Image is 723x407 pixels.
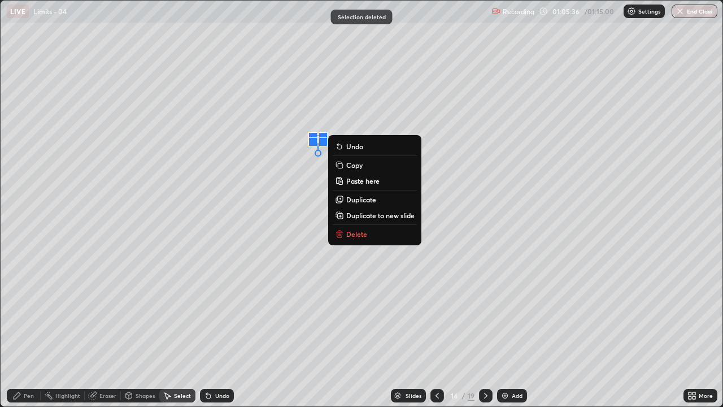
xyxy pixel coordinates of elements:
[333,140,417,153] button: Undo
[174,393,191,399] div: Select
[346,230,367,239] p: Delete
[136,393,155,399] div: Shapes
[215,393,229,399] div: Undo
[24,393,34,399] div: Pen
[448,392,460,399] div: 14
[333,209,417,222] button: Duplicate to new slide
[346,211,415,220] p: Duplicate to new slide
[55,393,80,399] div: Highlight
[500,391,509,400] img: add-slide-button
[491,7,500,16] img: recording.375f2c34.svg
[333,193,417,206] button: Duplicate
[346,142,363,151] p: Undo
[468,391,474,401] div: 19
[503,7,534,16] p: Recording
[406,393,421,399] div: Slides
[346,195,376,204] p: Duplicate
[346,161,363,170] p: Copy
[10,7,25,16] p: LIVE
[346,176,380,185] p: Paste here
[512,393,522,399] div: Add
[699,393,713,399] div: More
[462,392,465,399] div: /
[99,393,116,399] div: Eraser
[33,7,67,16] p: Limits - 04
[333,227,417,241] button: Delete
[333,158,417,172] button: Copy
[627,7,636,16] img: class-settings-icons
[672,5,717,18] button: End Class
[676,7,685,16] img: end-class-cross
[333,174,417,188] button: Paste here
[638,8,660,14] p: Settings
